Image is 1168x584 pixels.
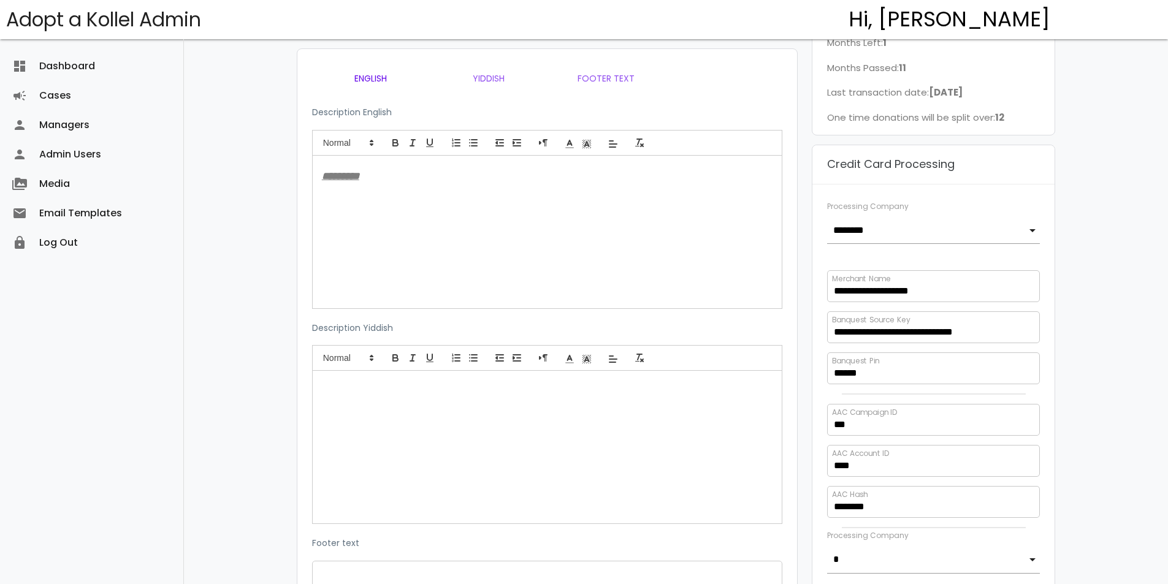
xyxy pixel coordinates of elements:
[12,199,27,228] i: email
[12,169,27,199] i: perm_media
[312,322,393,335] label: Description Yiddish
[12,81,27,110] i: campaign
[827,110,1040,126] p: One time donations will be split over:
[12,140,27,169] i: person
[929,86,963,99] b: [DATE]
[827,530,909,541] label: Processing Company
[312,537,359,550] label: Footer text
[899,61,906,74] b: 11
[827,201,909,212] label: Processing Company
[312,106,392,119] label: Description English
[849,8,1050,31] h4: Hi, [PERSON_NAME]
[827,35,1040,51] p: Months Left:
[827,155,955,174] p: Credit Card Processing
[12,228,27,257] i: lock
[827,85,1040,100] p: Last transaction date:
[995,111,1004,124] b: 12
[312,64,430,93] a: English
[883,36,887,49] b: 1
[827,60,1040,76] p: Months Passed:
[12,51,27,81] i: dashboard
[12,110,27,140] i: person
[430,64,548,93] a: Yiddish
[548,64,665,93] a: Footer Text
